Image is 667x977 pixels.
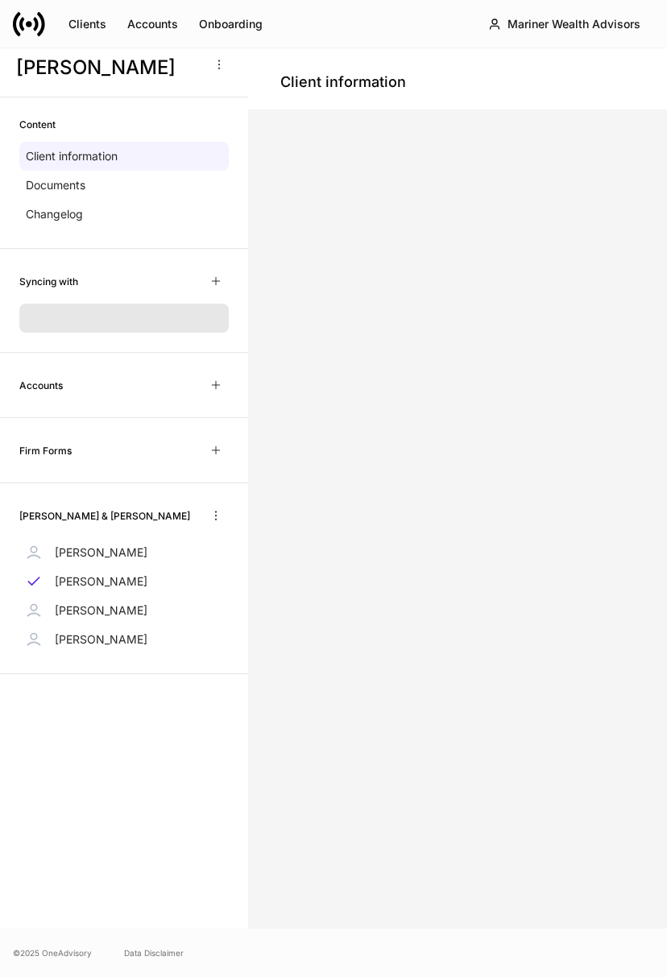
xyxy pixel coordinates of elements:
[55,544,147,561] p: [PERSON_NAME]
[188,11,273,37] button: Onboarding
[26,177,85,193] p: Documents
[19,378,63,393] h6: Accounts
[55,602,147,619] p: [PERSON_NAME]
[127,16,178,32] div: Accounts
[19,274,78,289] h6: Syncing with
[19,200,229,229] a: Changelog
[13,946,92,959] span: © 2025 OneAdvisory
[58,11,117,37] button: Clients
[474,10,654,39] button: Mariner Wealth Advisors
[19,538,229,567] a: [PERSON_NAME]
[26,206,83,222] p: Changelog
[124,946,184,959] a: Data Disclaimer
[55,631,147,648] p: [PERSON_NAME]
[19,443,72,458] h6: Firm Forms
[26,148,118,164] p: Client information
[280,72,406,92] h4: Client information
[19,142,229,171] a: Client information
[19,117,56,132] h6: Content
[507,16,640,32] div: Mariner Wealth Advisors
[199,16,263,32] div: Onboarding
[19,596,229,625] a: [PERSON_NAME]
[19,567,229,596] a: [PERSON_NAME]
[19,625,229,654] a: [PERSON_NAME]
[68,16,106,32] div: Clients
[19,508,190,524] h6: [PERSON_NAME] & [PERSON_NAME]
[16,55,200,81] h3: [PERSON_NAME]
[19,171,229,200] a: Documents
[55,573,147,590] p: [PERSON_NAME]
[117,11,188,37] button: Accounts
